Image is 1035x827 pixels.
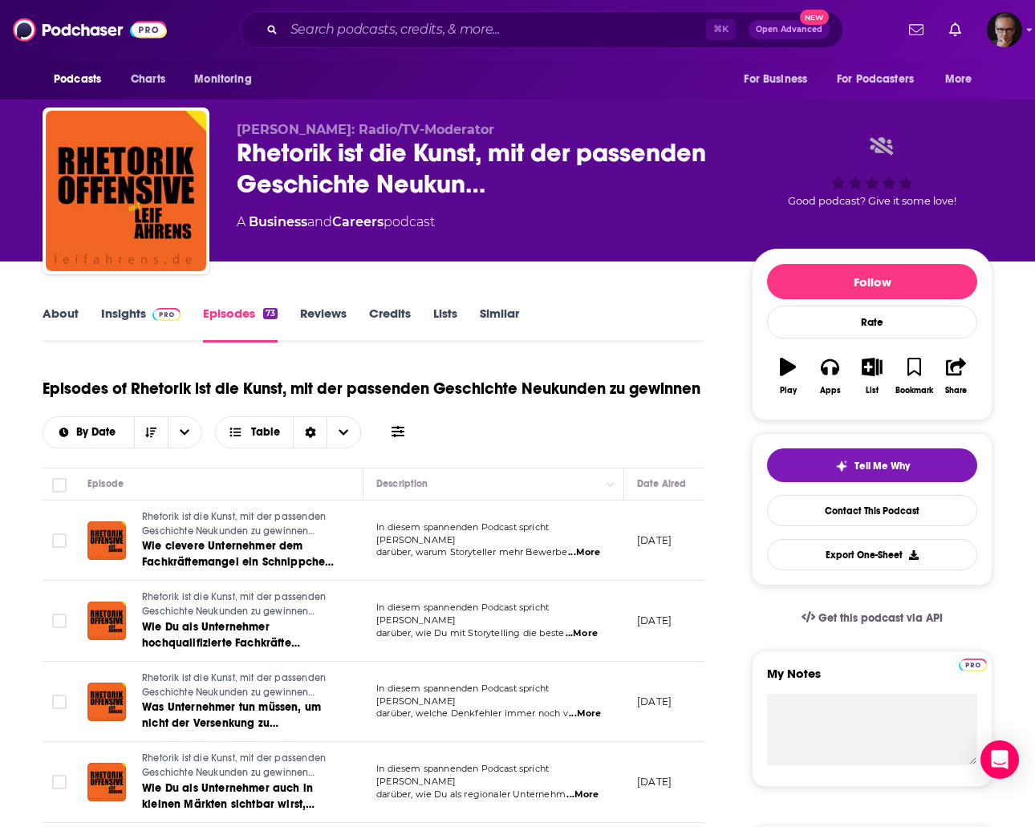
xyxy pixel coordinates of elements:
[752,122,992,221] div: Good podcast? Give it some love!
[433,306,457,343] a: Lists
[142,511,326,550] span: Rhetorik ist die Kunst, mit der passenden Geschichte Neukunden zu gewinnen (Storytelling)
[566,788,599,801] span: ...More
[767,539,977,570] button: Export One-Sheet
[332,214,384,229] a: Careers
[767,306,977,339] div: Rate
[800,10,829,25] span: New
[237,213,435,232] div: A podcast
[251,427,280,438] span: Table
[376,474,428,493] div: Description
[767,264,977,299] button: Follow
[820,386,841,395] div: Apps
[987,12,1022,47] img: User Profile
[376,627,564,638] span: darüber, wie Du mit Storytelling die beste
[818,611,943,625] span: Get this podcast via API
[788,195,956,207] span: Good podcast? Give it some love!
[637,695,672,708] p: [DATE]
[203,306,278,343] a: Episodes73
[249,214,307,229] a: Business
[43,427,134,438] button: open menu
[893,347,935,405] button: Bookmark
[903,16,930,43] a: Show notifications dropdown
[194,68,251,91] span: Monitoring
[601,475,620,494] button: Column Actions
[733,64,827,95] button: open menu
[637,775,672,788] p: [DATE]
[142,699,335,732] a: Was Unternehmer tun müssen, um nicht der Versenkung zu verschwinden und Marktanteile zu verlieren.
[943,16,968,43] a: Show notifications dropdown
[568,546,600,559] span: ...More
[307,214,332,229] span: and
[987,12,1022,47] span: Logged in as experts2podcasts
[837,68,914,91] span: For Podcasters
[637,474,686,493] div: Date Aired
[142,619,335,651] a: Wie Du als Unternehmer hochqualifizierte Fachkräfte anziehst
[369,306,411,343] a: Credits
[945,68,972,91] span: More
[895,386,933,395] div: Bookmark
[142,671,335,699] a: Rhetorik ist die Kunst, mit der passenden Geschichte Neukunden zu gewinnen (Storytelling)
[376,763,549,787] span: In diesem spannenden Podcast spricht [PERSON_NAME]
[780,386,797,395] div: Play
[809,347,850,405] button: Apps
[376,707,568,719] span: darüber, welche Denkfehler immer noch v
[120,64,175,95] a: Charts
[376,521,549,545] span: In diesem spannenden Podcast spricht [PERSON_NAME]
[263,308,278,319] div: 73
[142,672,326,711] span: Rhetorik ist die Kunst, mit der passenden Geschichte Neukunden zu gewinnen (Storytelling)
[142,591,326,630] span: Rhetorik ist die Kunst, mit der passenden Geschichte Neukunden zu gewinnen (Storytelling)
[789,598,956,638] a: Get this podcast via API
[52,614,67,628] span: Toggle select row
[480,306,519,343] a: Similar
[376,683,549,707] span: In diesem spannenden Podcast spricht [PERSON_NAME]
[142,780,335,813] a: Wie Du als Unternehmer auch in kleinen Märkten sichtbar wirst, skalierst und wächst.
[866,386,879,395] div: List
[142,620,300,666] span: Wie Du als Unternehmer hochqualifizierte Fachkräfte anziehst
[142,539,334,585] span: Wie clevere Unternehmer dem Fachkräftemangel ein Schnippchen schlagen
[46,111,206,271] a: Rhetorik ist die Kunst, mit der passenden Geschichte Neukunden zu gewinnen (Storytelling)
[936,347,977,405] button: Share
[142,752,335,780] a: Rhetorik ist die Kunst, mit der passenden Geschichte Neukunden zu gewinnen (Storytelling)
[52,695,67,709] span: Toggle select row
[142,752,326,792] span: Rhetorik ist die Kunst, mit der passenden Geschichte Neukunden zu gewinnen (Storytelling)
[43,379,700,399] h1: Episodes of Rhetorik ist die Kunst, mit der passenden Geschichte Neukunden zu gewinnen
[945,386,967,395] div: Share
[934,64,992,95] button: open menu
[134,417,168,448] button: Sort Direction
[749,20,830,39] button: Open AdvancedNew
[142,590,335,618] a: Rhetorik ist die Kunst, mit der passenden Geschichte Neukunden zu gewinnen (Storytelling)
[152,308,181,321] img: Podchaser Pro
[142,781,315,827] span: Wie Du als Unternehmer auch in kleinen Märkten sichtbar wirst, skalierst und wächst.
[183,64,272,95] button: open menu
[744,68,807,91] span: For Business
[756,26,822,34] span: Open Advanced
[168,417,201,448] button: open menu
[566,627,598,640] span: ...More
[215,416,362,448] h2: Choose View
[131,68,165,91] span: Charts
[54,68,101,91] span: Podcasts
[376,546,567,557] span: darüber, warum Storyteller mehr Bewerbe
[959,659,987,671] img: Podchaser Pro
[767,666,977,694] label: My Notes
[13,14,167,45] img: Podchaser - Follow, Share and Rate Podcasts
[240,11,843,48] div: Search podcasts, credits, & more...
[854,460,910,472] span: Tell Me Why
[237,122,494,137] span: [PERSON_NAME]: Radio/TV-Moderator
[43,306,79,343] a: About
[959,656,987,671] a: Pro website
[706,19,736,40] span: ⌘ K
[376,602,549,626] span: In diesem spannenden Podcast spricht [PERSON_NAME]
[637,614,672,627] p: [DATE]
[300,306,347,343] a: Reviews
[43,416,202,448] h2: Choose List sort
[87,474,124,493] div: Episode
[43,64,122,95] button: open menu
[101,306,181,343] a: InsightsPodchaser Pro
[376,788,566,800] span: darüber, wie Du als regionaler Unternehm
[569,707,601,720] span: ...More
[293,417,327,448] div: Sort Direction
[835,460,848,472] img: tell me why sparkle
[767,448,977,482] button: tell me why sparkleTell Me Why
